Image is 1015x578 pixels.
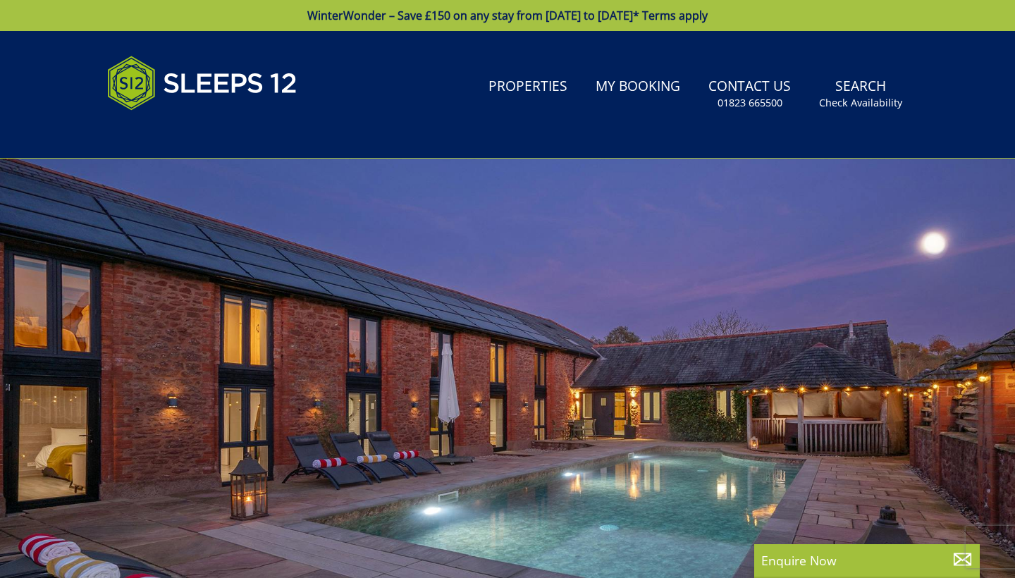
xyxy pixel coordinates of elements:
small: 01823 665500 [718,96,782,110]
p: Enquire Now [761,551,973,570]
a: My Booking [590,71,686,103]
a: SearchCheck Availability [813,71,908,117]
img: Sleeps 12 [107,48,297,118]
small: Check Availability [819,96,902,110]
iframe: Customer reviews powered by Trustpilot [100,127,248,139]
a: Properties [483,71,573,103]
a: Contact Us01823 665500 [703,71,796,117]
